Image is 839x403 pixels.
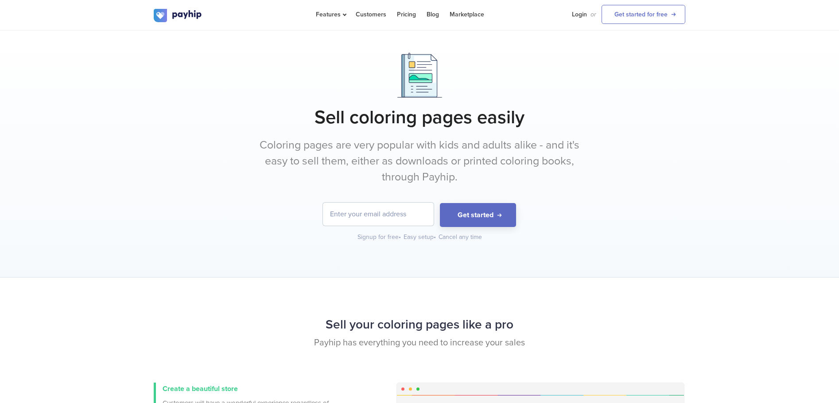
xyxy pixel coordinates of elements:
[399,233,401,241] span: •
[439,233,482,242] div: Cancel any time
[316,11,345,18] span: Features
[154,313,685,336] h2: Sell your coloring pages like a pro
[434,233,436,241] span: •
[154,9,202,22] img: logo.svg
[357,233,402,242] div: Signup for free
[323,203,434,226] input: Enter your email address
[397,53,442,98] img: Documents.png
[602,5,685,24] a: Get started for free
[404,233,437,242] div: Easy setup
[163,384,238,393] span: Create a beautiful store
[253,137,586,185] p: Coloring pages are very popular with kids and adults alike - and it's easy to sell them, either a...
[440,203,516,227] button: Get started
[154,336,685,349] p: Payhip has everything you need to increase your sales
[154,106,685,129] h1: Sell coloring pages easily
